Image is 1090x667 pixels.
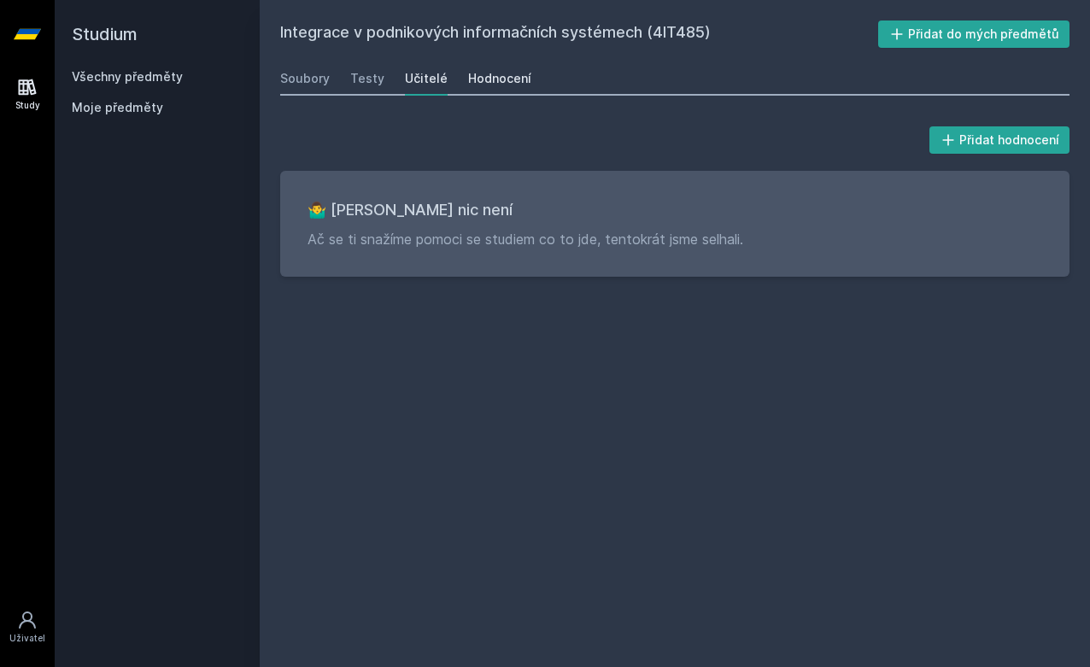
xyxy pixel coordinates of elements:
[878,20,1070,48] button: Přidat do mých předmětů
[280,20,878,48] h2: Integrace v podnikových informačních systémech (4IT485)
[405,70,448,87] div: Učitelé
[3,68,51,120] a: Study
[308,198,1042,222] h3: 🤷‍♂️ [PERSON_NAME] nic není
[468,70,531,87] div: Hodnocení
[3,601,51,653] a: Uživatel
[405,61,448,96] a: Učitelé
[929,126,1070,154] button: Přidat hodnocení
[72,69,183,84] a: Všechny předměty
[308,229,1042,249] p: Ač se ti snažíme pomoci se studiem co to jde, tentokrát jsme selhali.
[15,99,40,112] div: Study
[72,99,163,116] span: Moje předměty
[468,61,531,96] a: Hodnocení
[280,61,330,96] a: Soubory
[9,632,45,645] div: Uživatel
[350,61,384,96] a: Testy
[280,70,330,87] div: Soubory
[350,70,384,87] div: Testy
